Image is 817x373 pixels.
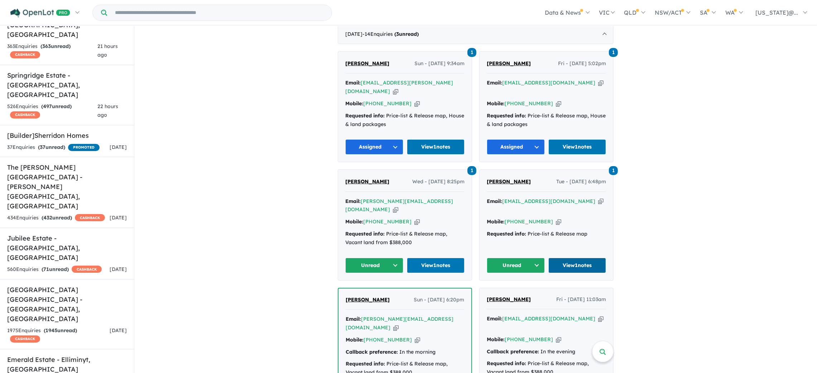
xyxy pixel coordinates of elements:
span: 497 [43,103,52,110]
h5: The [PERSON_NAME][GEOGRAPHIC_DATA] - [PERSON_NAME][GEOGRAPHIC_DATA] , [GEOGRAPHIC_DATA] [7,163,127,211]
strong: Mobile: [487,336,505,343]
button: Unread [487,258,545,273]
strong: ( unread) [394,31,419,37]
span: [PERSON_NAME] [345,178,389,185]
span: [PERSON_NAME] [346,296,390,303]
div: 526 Enquir ies [7,102,97,120]
div: In the morning [346,348,464,357]
strong: Requested info: [345,112,385,119]
span: 1 [609,166,618,175]
div: Price-list & Release map, Vacant land from $388,000 [345,230,465,247]
strong: Email: [346,316,361,322]
strong: Requested info: [345,231,385,237]
a: View1notes [407,258,465,273]
a: 1 [467,47,476,57]
strong: Callback preference: [346,349,398,355]
div: Price-list & Release map, House & land packages [345,112,465,129]
strong: Requested info: [487,360,526,367]
a: [PHONE_NUMBER] [364,336,412,343]
div: Price-list & Release map [487,230,606,238]
strong: Email: [345,198,361,204]
a: [PERSON_NAME] [487,295,531,304]
button: Copy [415,336,420,344]
span: 1 [467,48,476,57]
button: Copy [598,79,604,87]
div: 434 Enquir ies [7,214,105,222]
a: [PERSON_NAME] [487,178,531,186]
button: Assigned [487,139,545,155]
span: 21 hours ago [97,43,118,58]
button: Copy [556,218,561,226]
a: [PERSON_NAME] [487,59,531,68]
h5: Jubilee Estate - [GEOGRAPHIC_DATA] , [GEOGRAPHIC_DATA] [7,233,127,262]
span: Sun - [DATE] 6:20pm [414,296,464,304]
a: View1notes [407,139,465,155]
a: 1 [609,165,618,175]
div: 37 Enquir ies [7,143,100,152]
strong: Requested info: [487,231,526,237]
strong: Requested info: [346,360,385,367]
button: Copy [414,100,420,107]
strong: ( unread) [41,103,72,110]
span: 71 [43,266,49,272]
input: Try estate name, suburb, builder or developer [109,5,330,20]
span: 1 [609,48,618,57]
span: 432 [43,214,52,221]
span: CASHBACK [10,51,40,58]
h5: [GEOGRAPHIC_DATA] [GEOGRAPHIC_DATA] - [GEOGRAPHIC_DATA] , [GEOGRAPHIC_DATA] [7,285,127,324]
div: Price-list & Release map, House & land packages [487,112,606,129]
span: [PERSON_NAME] [487,296,531,302]
a: [PHONE_NUMBER] [505,336,553,343]
a: [PERSON_NAME][EMAIL_ADDRESS][DOMAIN_NAME] [346,316,453,331]
button: Copy [393,88,398,95]
span: Wed - [DATE] 8:25pm [412,178,465,186]
span: [DATE] [110,144,127,150]
strong: ( unread) [38,144,65,150]
a: [PERSON_NAME][EMAIL_ADDRESS][DOMAIN_NAME] [345,198,453,213]
span: 1 [467,166,476,175]
a: View1notes [548,258,606,273]
span: [US_STATE]@... [755,9,798,16]
h5: Springridge Estate - [GEOGRAPHIC_DATA] , [GEOGRAPHIC_DATA] [7,71,127,100]
button: Copy [414,218,420,226]
a: [PHONE_NUMBER] [505,218,553,225]
a: [PERSON_NAME] [345,178,389,186]
span: Tue - [DATE] 6:48pm [556,178,606,186]
span: [DATE] [110,327,127,334]
strong: ( unread) [44,327,77,334]
a: 1 [467,165,476,175]
strong: Callback preference: [487,348,539,355]
strong: Mobile: [487,218,505,225]
strong: ( unread) [42,214,72,221]
a: [EMAIL_ADDRESS][DOMAIN_NAME] [502,198,595,204]
span: Fri - [DATE] 11:03am [556,295,606,304]
span: Fri - [DATE] 5:02pm [558,59,606,68]
strong: ( unread) [40,43,71,49]
span: [PERSON_NAME] [487,60,531,67]
span: 363 [42,43,51,49]
strong: Mobile: [345,218,363,225]
div: In the evening [487,348,606,356]
a: [PERSON_NAME] [345,59,389,68]
div: 1975 Enquir ies [7,326,110,344]
button: Assigned [345,139,403,155]
button: Copy [393,206,398,213]
strong: Email: [487,315,502,322]
strong: Email: [345,79,361,86]
button: Copy [556,336,561,343]
button: Copy [556,100,561,107]
span: [DATE] [110,214,127,221]
strong: Requested info: [487,112,526,119]
span: CASHBACK [10,335,40,343]
a: [PHONE_NUMBER] [363,218,412,225]
strong: ( unread) [42,266,69,272]
strong: Email: [487,198,502,204]
button: Copy [598,198,604,205]
a: [PHONE_NUMBER] [363,100,412,107]
span: [PERSON_NAME] [487,178,531,185]
span: CASHBACK [75,214,105,221]
span: - 14 Enquir ies [362,31,419,37]
button: Copy [393,324,399,331]
strong: Email: [487,79,502,86]
span: CASHBACK [72,266,102,273]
